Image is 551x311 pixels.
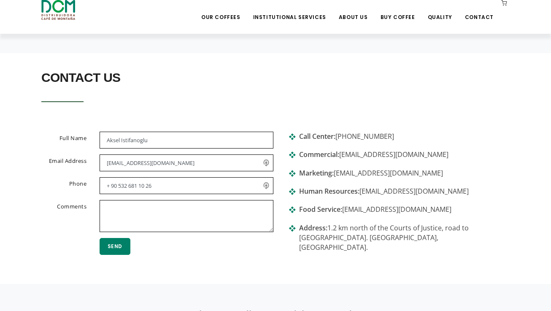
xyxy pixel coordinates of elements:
[299,150,339,159] strong: Commercial:
[299,187,359,196] strong: Human Resources:
[31,177,93,192] label: Phone
[299,223,327,233] strong: Address:
[299,132,335,141] strong: Call Center:
[288,187,503,205] li: [EMAIL_ADDRESS][DOMAIN_NAME]
[460,1,499,21] a: Contact
[288,168,503,187] li: [EMAIL_ADDRESS][DOMAIN_NAME]
[288,132,503,150] li: [PHONE_NUMBER]
[334,1,373,21] a: About Us
[299,205,342,214] strong: Food Service:
[248,1,331,21] a: Institutional Services
[196,1,246,21] a: Our Coffees
[31,132,93,147] label: Full Name
[299,168,334,178] strong: Marketing:
[288,223,503,261] li: 1.2 km north of the Courts of Justice, road to [GEOGRAPHIC_DATA]. [GEOGRAPHIC_DATA], [GEOGRAPHIC_...
[100,238,130,255] button: Send
[423,1,457,21] a: Quality
[41,66,510,89] h2: CONTACT US
[31,154,93,170] label: Email Address
[31,200,93,230] label: Comments
[288,150,503,168] li: [EMAIL_ADDRESS][DOMAIN_NAME]
[288,205,503,223] li: [EMAIL_ADDRESS][DOMAIN_NAME]
[375,1,420,21] a: Buy Coffee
